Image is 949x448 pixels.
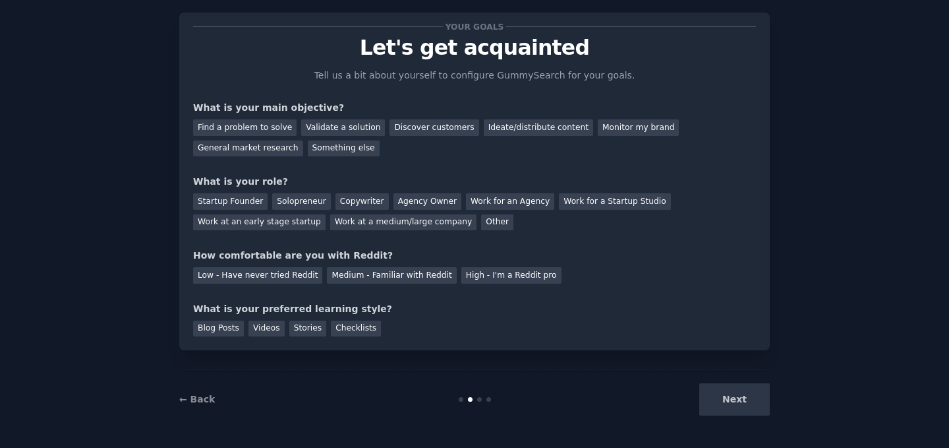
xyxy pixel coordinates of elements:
div: Ideate/distribute content [484,119,593,136]
div: General market research [193,141,303,157]
p: Tell us a bit about yourself to configure GummySearch for your goals. [308,69,641,82]
div: Work at a medium/large company [330,214,476,231]
div: High - I'm a Reddit pro [461,267,561,284]
div: What is your main objective? [193,101,756,115]
div: Checklists [331,321,381,337]
div: What is your preferred learning style? [193,302,756,316]
div: Blog Posts [193,321,244,337]
a: ← Back [179,394,215,404]
div: Something else [308,141,380,157]
div: Solopreneur [272,193,330,210]
div: Monitor my brand [598,119,679,136]
div: Copywriter [335,193,389,210]
div: Videos [248,321,285,337]
div: Low - Have never tried Reddit [193,267,322,284]
div: Other [481,214,513,231]
div: Work for a Startup Studio [559,193,670,210]
p: Let's get acquainted [193,36,756,59]
div: How comfortable are you with Reddit? [193,249,756,263]
span: Your goals [443,20,506,34]
div: What is your role? [193,175,756,189]
div: Work at an early stage startup [193,214,326,231]
div: Find a problem to solve [193,119,297,136]
div: Startup Founder [193,193,268,210]
div: Agency Owner [393,193,461,210]
div: Work for an Agency [466,193,554,210]
div: Validate a solution [301,119,385,136]
div: Stories [289,321,326,337]
div: Medium - Familiar with Reddit [327,267,456,284]
div: Discover customers [389,119,478,136]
